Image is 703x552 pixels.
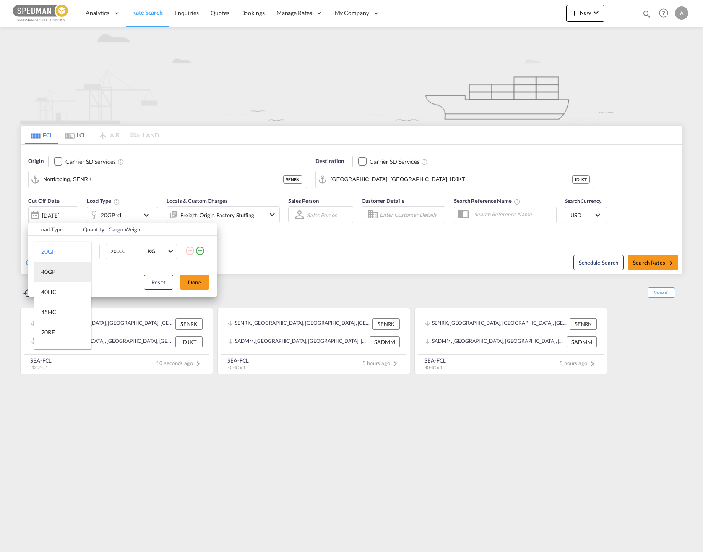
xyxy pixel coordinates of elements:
div: 40RE [41,348,55,357]
div: 20GP [41,247,56,256]
div: 40HC [41,288,57,296]
div: 45HC [41,308,57,316]
div: 20RE [41,328,55,336]
div: 40GP [41,268,56,276]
